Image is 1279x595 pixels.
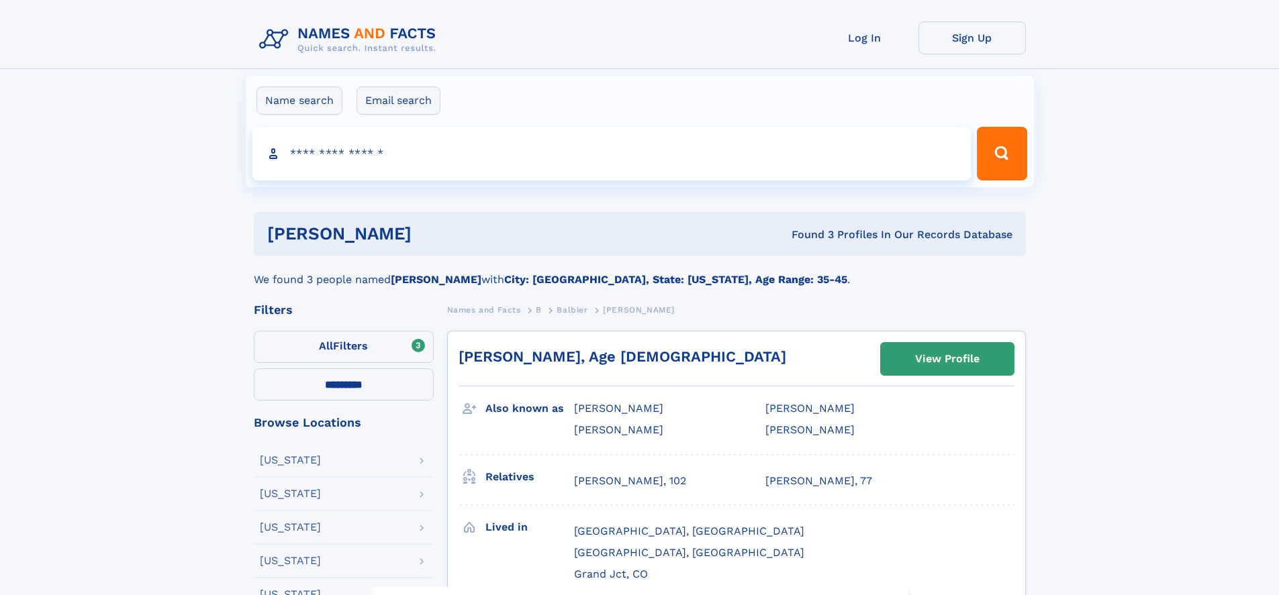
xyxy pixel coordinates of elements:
h3: Also known as [485,397,574,420]
div: View Profile [915,343,980,374]
span: B [536,305,542,315]
a: [PERSON_NAME], 77 [765,474,872,488]
span: All [319,339,333,352]
span: Balbier [557,305,587,315]
div: [US_STATE] [260,488,321,499]
a: B [536,301,542,318]
h3: Relatives [485,466,574,488]
a: Log In [811,21,918,54]
span: [PERSON_NAME] [603,305,675,315]
div: [US_STATE] [260,522,321,533]
a: [PERSON_NAME], 102 [574,474,686,488]
a: Balbier [557,301,587,318]
h1: [PERSON_NAME] [267,225,602,242]
img: Logo Names and Facts [254,21,447,58]
div: [US_STATE] [260,455,321,466]
div: Browse Locations [254,417,434,429]
input: search input [252,127,972,180]
div: Found 3 Profiles In Our Records Database [602,227,1012,242]
span: [GEOGRAPHIC_DATA], [GEOGRAPHIC_DATA] [574,525,804,537]
label: Filters [254,331,434,363]
div: We found 3 people named with . [254,256,1026,288]
span: [PERSON_NAME] [765,423,855,436]
h3: Lived in [485,516,574,539]
span: [PERSON_NAME] [574,402,663,415]
a: Names and Facts [447,301,521,318]
a: Sign Up [918,21,1026,54]
b: City: [GEOGRAPHIC_DATA], State: [US_STATE], Age Range: 35-45 [504,273,847,286]
a: View Profile [881,343,1014,375]
label: Email search [357,87,440,115]
span: [GEOGRAPHIC_DATA], [GEOGRAPHIC_DATA] [574,546,804,559]
a: [PERSON_NAME], Age [DEMOGRAPHIC_DATA] [459,348,786,365]
b: [PERSON_NAME] [391,273,481,286]
div: Filters [254,304,434,316]
span: [PERSON_NAME] [574,423,663,436]
div: [US_STATE] [260,555,321,566]
button: Search Button [977,127,1027,180]
label: Name search [256,87,342,115]
span: Grand Jct, CO [574,567,648,580]
span: [PERSON_NAME] [765,402,855,415]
